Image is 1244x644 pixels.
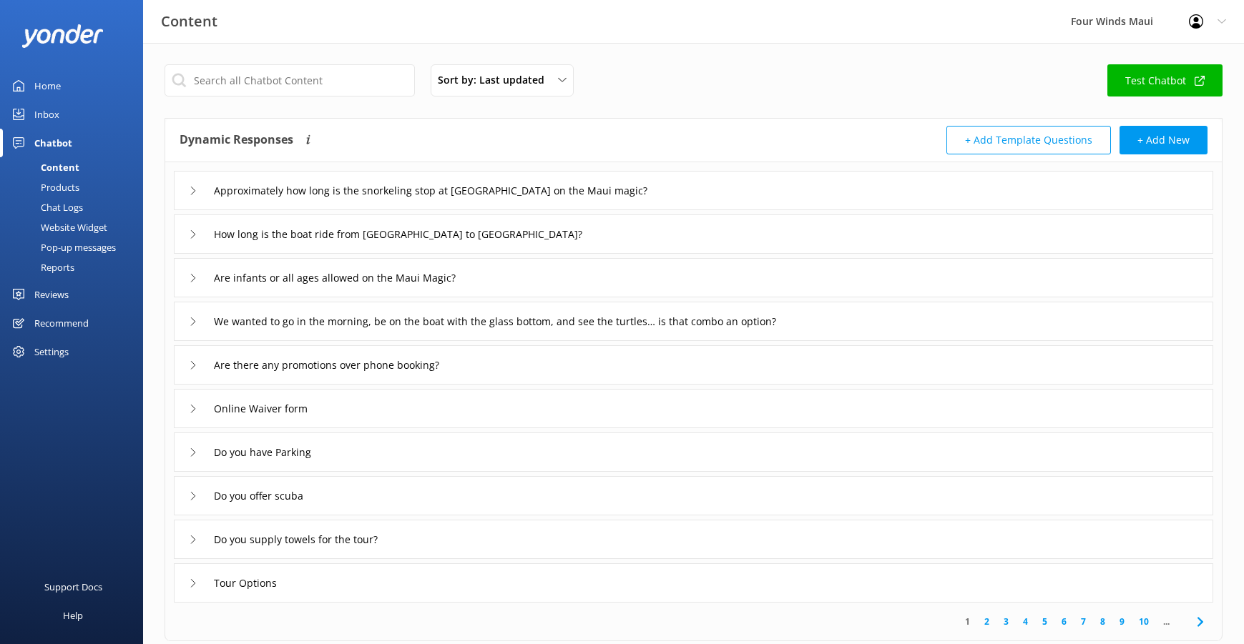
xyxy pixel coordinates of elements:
div: Chatbot [34,129,72,157]
a: 9 [1112,615,1132,628]
a: Chat Logs [9,197,143,217]
a: Reports [9,257,143,277]
a: 5 [1035,615,1054,628]
div: Home [34,71,61,100]
div: Help [63,601,83,630]
a: Pop-up messages [9,237,143,257]
h4: Dynamic Responses [180,126,293,154]
div: Reports [9,257,74,277]
a: Website Widget [9,217,143,237]
div: Recommend [34,309,89,337]
a: Test Chatbot [1107,64,1223,96]
a: 4 [1016,615,1035,628]
a: Content [9,157,143,177]
a: 10 [1132,615,1156,628]
button: + Add Template Questions [946,126,1111,154]
input: Search all Chatbot Content [165,64,415,96]
a: 3 [996,615,1016,628]
button: + Add New [1120,126,1208,154]
div: Settings [34,337,69,366]
span: ... [1156,615,1177,628]
div: Reviews [34,280,69,309]
div: Support Docs [44,573,102,601]
span: Sort by: Last updated [438,72,553,88]
h3: Content [161,10,217,33]
div: Chat Logs [9,197,83,217]
a: 8 [1093,615,1112,628]
img: yonder-white-logo.png [21,24,104,48]
a: Products [9,177,143,197]
div: Inbox [34,100,59,129]
a: 1 [958,615,977,628]
a: 2 [977,615,996,628]
a: 7 [1074,615,1093,628]
div: Content [9,157,79,177]
div: Pop-up messages [9,237,116,257]
a: 6 [1054,615,1074,628]
div: Website Widget [9,217,107,237]
div: Products [9,177,79,197]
